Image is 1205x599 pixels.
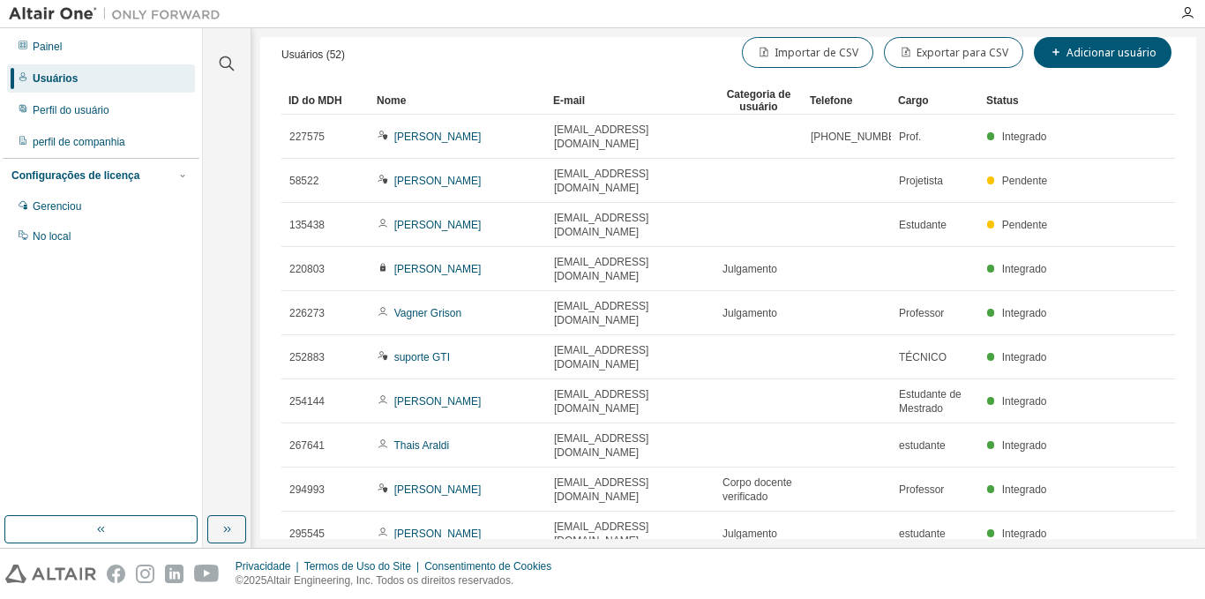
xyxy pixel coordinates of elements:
font: Configurações de licença [11,169,139,182]
font: Thais Araldi [393,439,449,452]
font: Projetista [899,175,943,187]
font: 252883 [289,351,325,363]
font: Integrado [1002,439,1047,452]
font: Cargo [898,94,929,107]
font: [PHONE_NUMBER] [811,131,906,143]
font: [PERSON_NAME] [394,528,482,540]
font: Perfil do usuário [33,104,109,116]
font: [EMAIL_ADDRESS][DOMAIN_NAME] [554,256,648,282]
font: Pendente [1002,219,1047,231]
font: Painel [33,41,62,53]
font: Usuários [33,72,78,85]
font: Status [986,94,1019,107]
img: youtube.svg [194,565,220,583]
font: Julgamento [722,528,777,540]
font: Integrado [1002,351,1047,363]
font: © [236,574,243,587]
font: [PERSON_NAME] [394,131,482,143]
font: 2025 [243,574,267,587]
img: facebook.svg [107,565,125,583]
font: Nome [377,94,406,107]
font: Categoria de usuário [727,88,791,113]
font: Usuários (52) [281,49,345,61]
font: Professor [899,483,944,496]
font: 254144 [289,395,325,408]
font: estudante [899,439,946,452]
font: [PERSON_NAME] [394,219,482,231]
font: perfil de companhia [33,136,125,148]
button: Adicionar usuário [1034,37,1171,68]
font: Integrado [1002,131,1047,143]
font: [PERSON_NAME] [394,263,482,275]
img: altair_logo.svg [5,565,96,583]
font: Adicionar usuário [1067,45,1156,60]
font: Prof. [899,131,921,143]
img: linkedin.svg [165,565,183,583]
font: Julgamento [722,263,777,275]
font: 58522 [289,175,318,187]
font: [EMAIL_ADDRESS][DOMAIN_NAME] [554,300,648,326]
font: Gerenciou [33,200,81,213]
font: Integrado [1002,307,1047,319]
font: Integrado [1002,483,1047,496]
font: Privacidade [236,560,291,573]
font: [EMAIL_ADDRESS][DOMAIN_NAME] [554,212,648,238]
font: Estudante de Mestrado [899,388,962,415]
img: instagram.svg [136,565,154,583]
font: 295545 [289,528,325,540]
font: Integrado [1002,395,1047,408]
font: [EMAIL_ADDRESS][DOMAIN_NAME] [554,388,648,415]
font: Integrado [1002,263,1047,275]
font: suporte GTI [394,351,450,363]
font: No local [33,230,71,243]
font: Estudante [899,219,947,231]
font: TÉCNICO [899,351,947,363]
font: [EMAIL_ADDRESS][DOMAIN_NAME] [554,520,648,547]
font: Integrado [1002,528,1047,540]
font: Termos de Uso do Site [304,560,411,573]
font: [PERSON_NAME] [394,483,482,496]
font: [PERSON_NAME] [394,175,482,187]
button: Exportar para CSV [884,37,1023,68]
font: Importar de CSV [775,45,858,60]
font: estudante [899,528,946,540]
font: [EMAIL_ADDRESS][DOMAIN_NAME] [554,432,648,459]
font: [PERSON_NAME] [394,395,482,408]
font: [EMAIL_ADDRESS][DOMAIN_NAME] [554,344,648,371]
button: Importar de CSV [742,37,873,68]
font: [EMAIL_ADDRESS][DOMAIN_NAME] [554,168,648,194]
font: 227575 [289,131,325,143]
font: Altair Engineering, Inc. Todos os direitos reservados. [266,574,513,587]
font: Professor [899,307,944,319]
font: 294993 [289,483,325,496]
img: Altair Um [9,5,229,23]
font: Exportar para CSV [917,45,1008,60]
font: 135438 [289,219,325,231]
font: Consentimento de Cookies [424,560,551,573]
font: Pendente [1002,175,1047,187]
font: [EMAIL_ADDRESS][DOMAIN_NAME] [554,124,648,150]
font: ID do MDH [288,94,342,107]
font: 220803 [289,263,325,275]
font: [EMAIL_ADDRESS][DOMAIN_NAME] [554,476,648,503]
font: Telefone [810,94,852,107]
font: E-mail [553,94,585,107]
font: Corpo docente verificado [722,476,792,503]
font: 226273 [289,307,325,319]
font: Julgamento [722,307,777,319]
font: Vagner Grison [394,307,461,319]
font: 267641 [289,439,325,452]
